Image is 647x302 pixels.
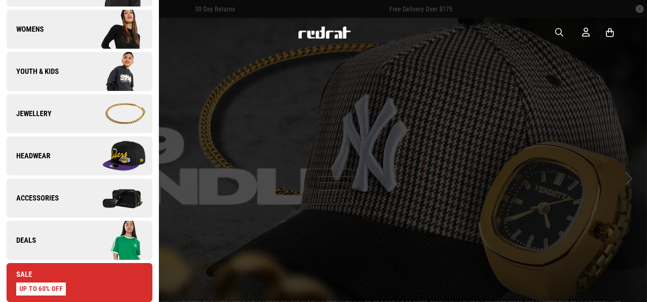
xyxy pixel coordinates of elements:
[79,93,152,134] img: Company
[7,10,152,49] a: Womens Company
[7,109,52,119] span: Jewellery
[7,94,152,133] a: Jewellery Company
[297,26,351,39] img: Redrat logo
[79,178,152,218] img: Company
[7,221,152,260] a: Deals Company
[7,151,50,161] span: Headwear
[7,52,152,91] a: Youth & Kids Company
[16,283,66,296] div: UP TO 60% OFF
[79,220,152,261] img: Company
[7,67,59,76] span: Youth & Kids
[7,263,152,302] a: Sale UP TO 60% OFF
[7,24,44,34] span: Womens
[79,51,152,92] img: Company
[7,235,36,245] span: Deals
[7,136,152,175] a: Headwear Company
[79,136,152,176] img: Company
[7,179,152,218] a: Accessories Company
[79,9,152,50] img: Company
[7,3,31,28] button: Open LiveChat chat widget
[7,193,59,203] span: Accessories
[7,270,32,279] span: Sale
